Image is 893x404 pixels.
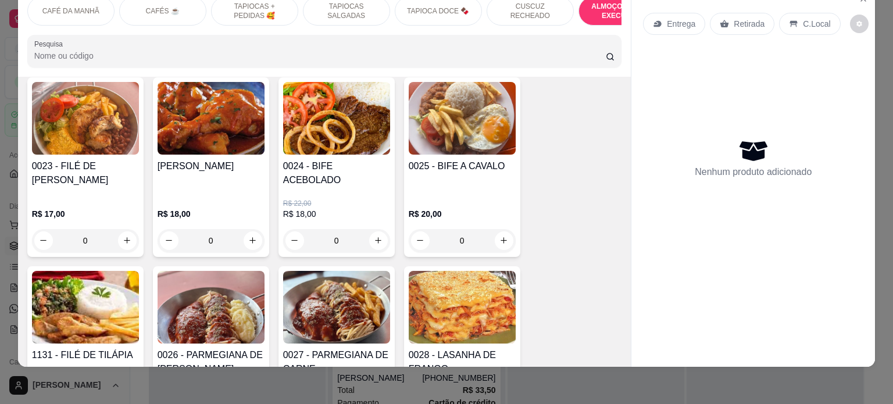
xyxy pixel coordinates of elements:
h4: 0023 - FILÉ DE [PERSON_NAME] [32,159,139,187]
p: C.Local [803,18,830,30]
p: TAPIOCA DOCE 🍫 [407,6,469,16]
p: TAPIOCAS SALGADAS [313,2,380,20]
img: product-image [158,82,265,155]
h4: 0024 - BIFE ACEBOLADO [283,159,390,187]
p: CUSCUZ RECHEADO [496,2,564,20]
p: CAFÉ DA MANHÃ [42,6,99,16]
img: product-image [409,271,516,344]
img: product-image [283,271,390,344]
button: decrease-product-quantity [850,15,869,33]
p: R$ 20,00 [409,208,516,220]
h4: 1131 - FILÉ DE TILÁPIA [32,348,139,362]
h4: 0025 - BIFE A CAVALO [409,159,516,173]
img: product-image [32,82,139,155]
p: ALMOÇO - PRATO EXECUTIVO [588,2,656,20]
img: product-image [409,82,516,155]
img: product-image [32,271,139,344]
p: Nenhum produto adicionado [695,165,812,179]
h4: [PERSON_NAME] [158,159,265,173]
p: CAFÉS ☕️ [146,6,180,16]
h4: 0028 - LASANHA DE FRANGO [409,348,516,376]
input: Pesquisa [34,50,606,62]
img: product-image [158,271,265,344]
p: Retirada [734,18,765,30]
label: Pesquisa [34,39,67,49]
p: R$ 22,00 [283,199,390,208]
img: product-image [283,82,390,155]
p: TAPIOCAS + PEDIDAS 🥰 [221,2,288,20]
p: R$ 18,00 [158,208,265,220]
p: R$ 17,00 [32,208,139,220]
h4: 0027 - PARMEGIANA DE CARNE [283,348,390,376]
p: Entrega [667,18,695,30]
p: R$ 18,00 [283,208,390,220]
h4: 0026 - PARMEGIANA DE [PERSON_NAME] [158,348,265,376]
